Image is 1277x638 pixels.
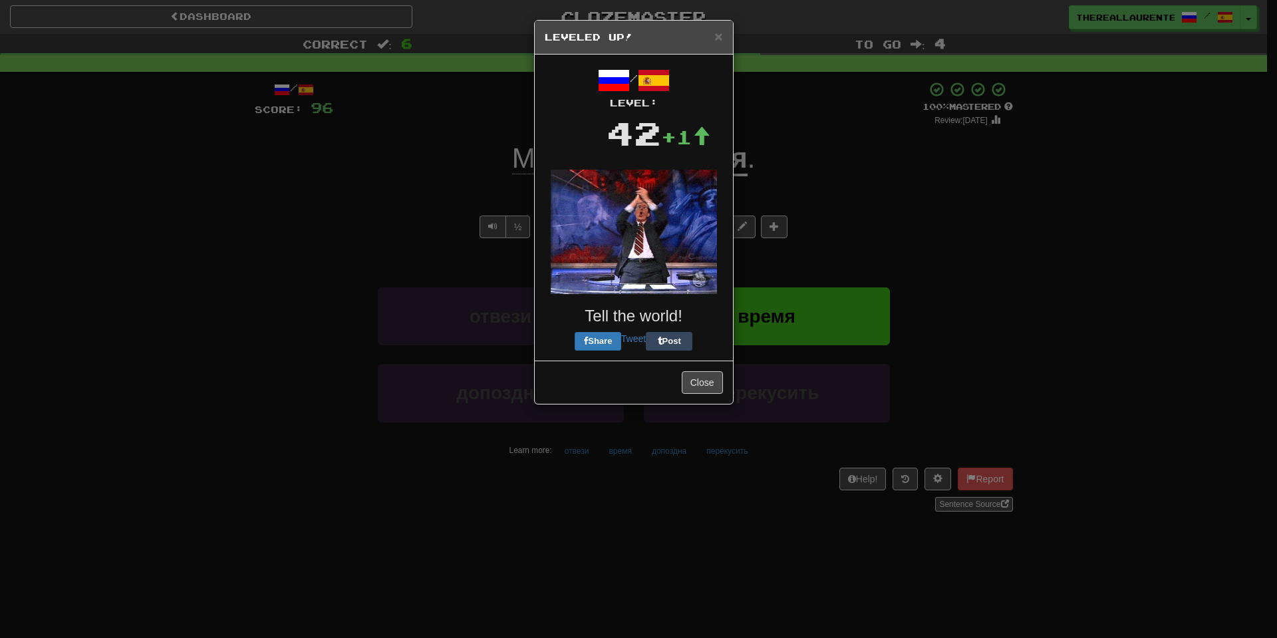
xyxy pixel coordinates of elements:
button: Close [682,371,723,394]
img: colbert-2-be1bfdc20e1ad268952deef278b8706a84000d88b3e313df47e9efb4a1bfc052.gif [551,170,717,294]
a: Tweet [621,333,646,344]
button: Close [714,29,722,43]
h3: Tell the world! [545,307,723,325]
div: +1 [661,124,710,150]
div: Level: [545,96,723,110]
div: 42 [607,110,661,156]
div: / [545,65,723,110]
h5: Leveled Up! [545,31,723,44]
button: Share [575,332,621,351]
button: Post [646,332,692,351]
span: × [714,29,722,44]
